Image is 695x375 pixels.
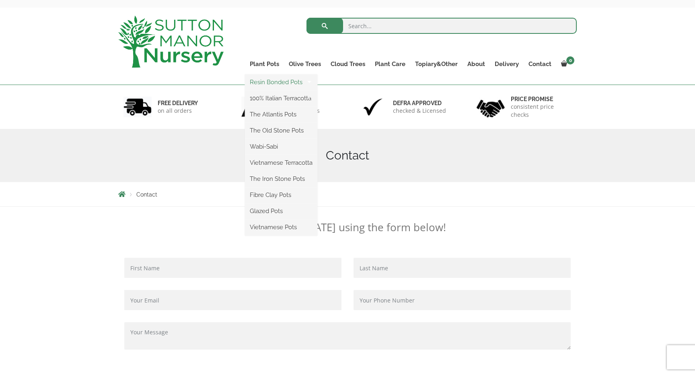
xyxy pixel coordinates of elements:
p: on all orders [158,107,198,115]
a: Cloud Trees [326,58,370,70]
a: Glazed Pots [245,205,317,217]
a: About [463,58,490,70]
a: Wabi-Sabi [245,141,317,153]
a: Contact [524,58,556,70]
p: checked & Licensed [393,107,446,115]
a: The Atlantis Pots [245,108,317,120]
h6: Defra approved [393,99,446,107]
h6: Price promise [511,95,572,103]
input: Search... [306,18,577,34]
a: 0 [556,58,577,70]
a: Resin Bonded Pots [245,76,317,88]
input: Your Phone Number [354,290,571,310]
a: Delivery [490,58,524,70]
img: 2.jpg [241,97,269,117]
h1: Contact [118,148,577,163]
a: Olive Trees [284,58,326,70]
span: Contact [136,191,157,198]
h6: FREE DELIVERY [158,99,198,107]
input: First Name [124,258,341,278]
a: The Iron Stone Pots [245,173,317,185]
a: Plant Care [370,58,410,70]
a: Plant Pots [245,58,284,70]
img: 1.jpg [123,97,152,117]
a: 100% Italian Terracotta [245,92,317,104]
input: Last Name [354,258,571,278]
a: Vietnamese Pots [245,221,317,233]
nav: Breadcrumbs [118,191,577,197]
p: Contact us [DATE] using the form below! [118,221,577,234]
p: consistent price checks [511,103,572,119]
img: 3.jpg [359,97,387,117]
a: Fibre Clay Pots [245,189,317,201]
a: Vietnamese Terracotta [245,157,317,169]
img: 4.jpg [477,95,505,119]
img: logo [118,16,224,68]
a: The Old Stone Pots [245,124,317,137]
span: 0 [566,56,574,64]
input: Your Email [124,290,341,310]
a: Topiary&Other [410,58,463,70]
